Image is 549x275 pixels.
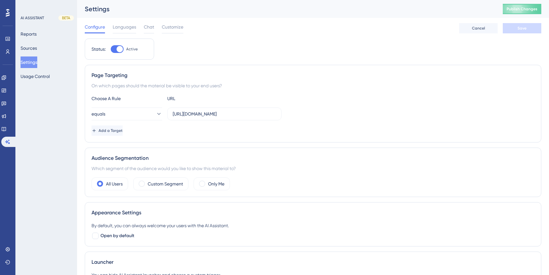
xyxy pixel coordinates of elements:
[91,110,105,118] span: equals
[144,23,154,31] span: Chat
[91,125,123,136] button: Add a Target
[91,154,535,162] div: Audience Segmentation
[208,180,224,188] label: Only Me
[91,82,535,90] div: On which pages should the material be visible to your end users?
[91,95,162,102] div: Choose A Rule
[91,165,535,172] div: Which segment of the audience would you like to show this material to?
[113,23,136,31] span: Languages
[91,222,535,229] div: By default, you can always welcome your users with the AI Assistant.
[91,107,162,120] button: equals
[518,26,527,31] span: Save
[162,23,183,31] span: Customize
[58,15,74,21] div: BETA
[91,258,535,266] div: Launcher
[503,23,541,33] button: Save
[507,6,537,12] span: Publish Changes
[503,4,541,14] button: Publish Changes
[472,26,485,31] span: Cancel
[21,56,37,68] button: Settings
[106,180,123,188] label: All Users
[173,110,276,117] input: yourwebsite.com/path
[21,42,37,54] button: Sources
[91,209,535,217] div: Appearance Settings
[85,23,105,31] span: Configure
[21,28,37,40] button: Reports
[148,180,183,188] label: Custom Segment
[85,4,487,13] div: Settings
[99,128,123,133] span: Add a Target
[91,72,535,79] div: Page Targeting
[126,47,138,52] span: Active
[21,71,50,82] button: Usage Control
[167,95,238,102] div: URL
[21,15,44,21] div: AI ASSISTANT
[100,232,134,240] span: Open by default
[91,45,106,53] div: Status:
[459,23,498,33] button: Cancel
